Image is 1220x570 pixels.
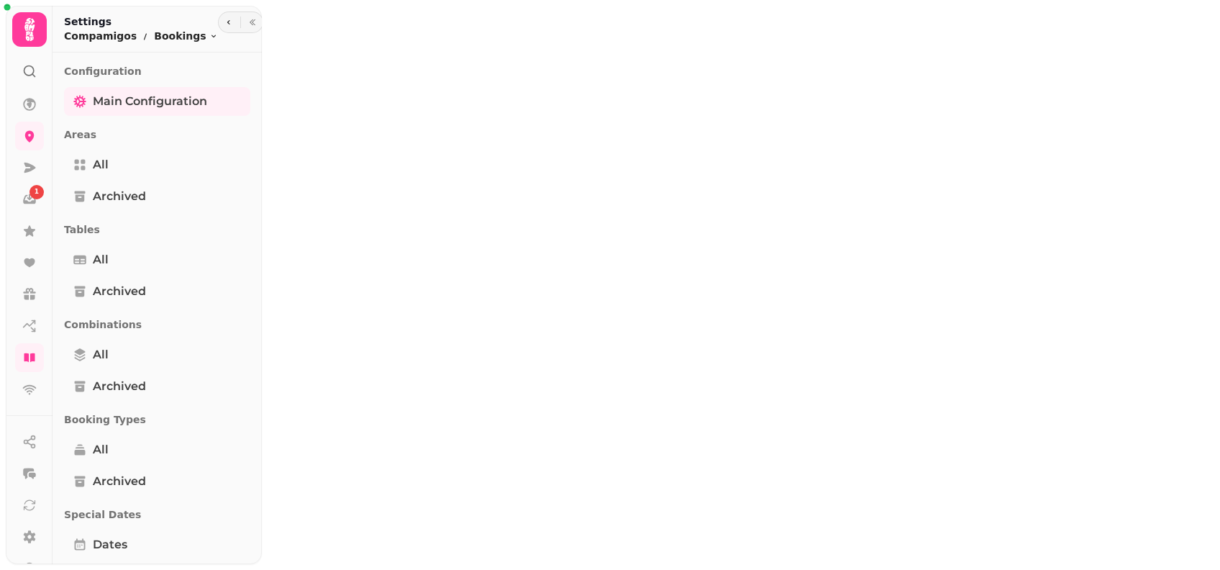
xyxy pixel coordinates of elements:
[93,346,109,363] span: All
[93,188,146,205] span: Archived
[64,340,250,369] a: All
[64,372,250,401] a: Archived
[64,467,250,496] a: Archived
[93,473,146,490] span: Archived
[93,441,109,458] span: All
[64,150,250,179] a: All
[64,29,137,43] p: Compamigos
[93,251,109,268] span: All
[35,187,39,197] span: 1
[64,122,250,148] p: Areas
[64,312,250,338] p: Combinations
[64,502,250,528] p: Special Dates
[93,283,146,300] span: Archived
[93,156,109,173] span: All
[64,14,218,29] h2: Settings
[64,217,250,243] p: Tables
[15,185,44,214] a: 1
[64,58,250,84] p: Configuration
[64,277,250,306] a: Archived
[64,407,250,433] p: Booking Types
[93,378,146,395] span: Archived
[64,182,250,211] a: Archived
[64,87,250,116] a: Main Configuration
[154,29,217,43] button: Bookings
[64,29,218,43] nav: breadcrumb
[93,536,127,553] span: Dates
[64,435,250,464] a: All
[64,245,250,274] a: All
[64,530,250,559] a: Dates
[93,93,207,110] span: Main Configuration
